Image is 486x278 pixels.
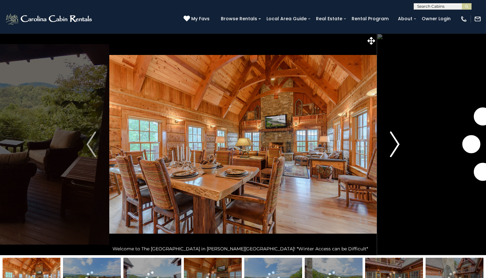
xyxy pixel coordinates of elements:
a: Owner Login [419,14,454,24]
img: mail-regular-white.png [474,15,481,22]
button: Previous [73,33,109,255]
span: My Favs [191,15,210,22]
button: Next [377,33,413,255]
img: arrow [86,131,96,157]
a: Local Area Guide [263,14,310,24]
a: My Favs [184,15,211,22]
a: Rental Program [348,14,392,24]
a: Browse Rentals [218,14,260,24]
a: About [395,14,416,24]
a: Real Estate [313,14,346,24]
img: arrow [390,131,400,157]
img: phone-regular-white.png [460,15,467,22]
div: Welcome to The [GEOGRAPHIC_DATA] in [PERSON_NAME][GEOGRAPHIC_DATA]! *Winter Access can be Difficult* [109,242,377,255]
img: White-1-2.png [5,13,94,25]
